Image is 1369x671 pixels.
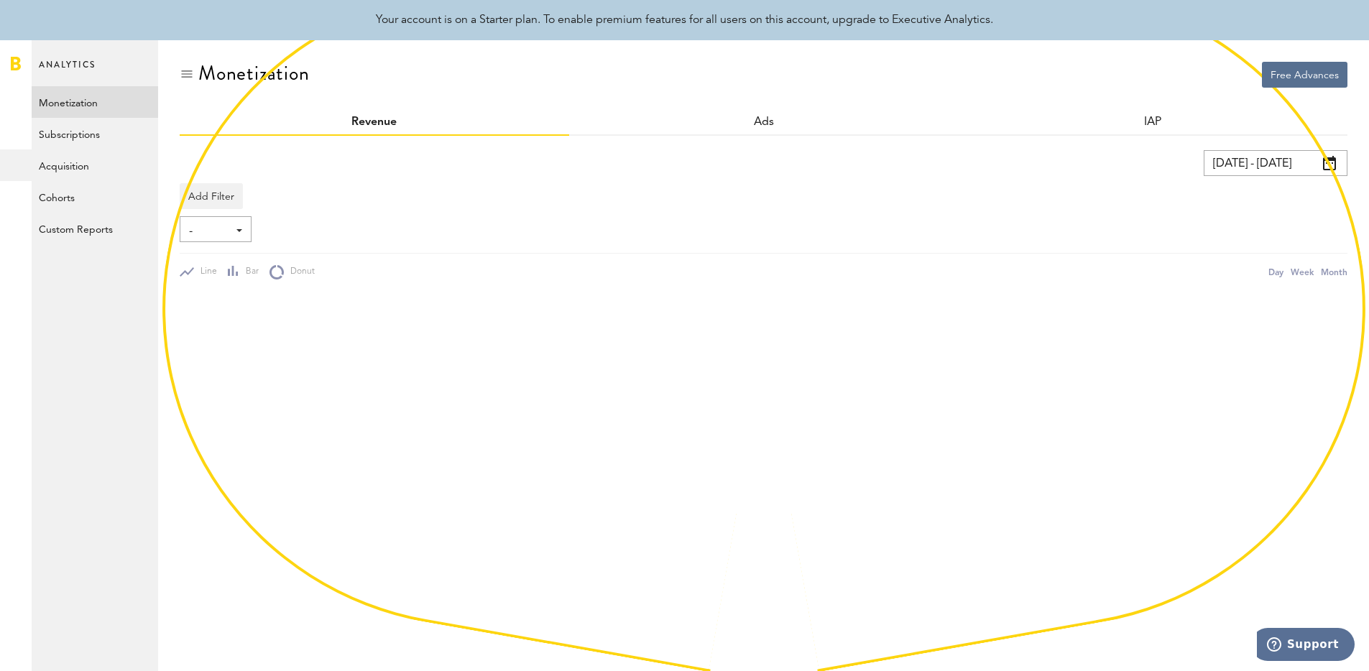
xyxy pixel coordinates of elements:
[1144,116,1161,128] a: IAP
[32,118,158,149] a: Subscriptions
[194,266,217,278] span: Line
[32,149,158,181] a: Acquisition
[1291,264,1314,279] div: Week
[239,266,259,278] span: Bar
[39,56,96,86] span: Analytics
[1262,62,1347,88] button: Free Advances
[198,62,310,85] div: Monetization
[284,266,315,278] span: Donut
[376,11,993,29] div: Your account is on a Starter plan. To enable premium features for all users on this account, upgr...
[351,116,397,128] a: Revenue
[1321,264,1347,279] div: Month
[754,116,774,128] a: Ads
[1257,628,1355,664] iframe: Opens a widget where you can find more information
[180,183,243,209] button: Add Filter
[32,86,158,118] a: Monetization
[1268,264,1283,279] div: Day
[32,213,158,244] a: Custom Reports
[32,181,158,213] a: Cohorts
[189,219,228,244] span: -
